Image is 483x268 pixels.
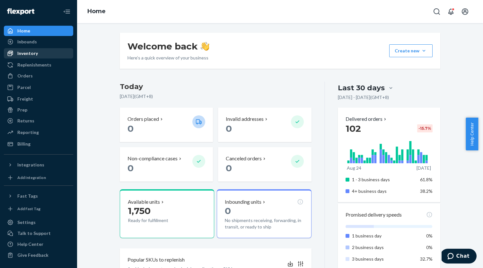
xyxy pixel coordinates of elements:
[4,139,73,149] a: Billing
[120,147,213,182] button: Non-compliance cases 0
[17,230,51,237] div: Talk to Support
[128,205,151,216] span: 1,750
[352,256,415,262] p: 3 business days
[17,96,33,102] div: Freight
[420,188,433,194] span: 38.2%
[226,155,262,162] p: Canceled orders
[4,173,73,183] a: Add Integration
[4,204,73,214] a: Add Fast Tag
[17,206,40,211] div: Add Fast Tag
[225,198,261,206] p: Inbounding units
[127,155,178,162] p: Non-compliance cases
[226,123,232,134] span: 0
[338,94,389,101] p: [DATE] - [DATE] ( GMT+8 )
[417,124,433,132] div: -15.7 %
[127,123,134,134] span: 0
[17,62,51,68] div: Replenishments
[217,189,311,238] button: Inbounding units0No shipments receiving, forwarding, in transit, or ready to ship
[127,256,185,264] p: Popular SKUs to replenish
[352,176,415,183] p: 1 - 3 business days
[128,198,160,206] p: Available units
[127,40,209,52] h1: Welcome back
[466,118,478,150] button: Help Center
[17,84,31,91] div: Parcel
[347,165,361,171] p: Aug 24
[17,252,48,258] div: Give Feedback
[417,165,431,171] p: [DATE]
[120,82,312,92] h3: Today
[389,44,433,57] button: Create new
[459,5,471,18] button: Open account menu
[226,163,232,174] span: 0
[17,50,38,57] div: Inventory
[4,239,73,249] a: Help Center
[226,115,264,123] p: Invalid addresses
[346,115,388,123] button: Delivered orders
[17,118,34,124] div: Returns
[430,5,443,18] button: Open Search Box
[4,127,73,138] a: Reporting
[82,2,111,21] ol: breadcrumbs
[17,39,37,45] div: Inbounds
[4,37,73,47] a: Inbounds
[338,83,385,93] div: Last 30 days
[4,228,73,238] button: Talk to Support
[17,141,31,147] div: Billing
[17,241,43,247] div: Help Center
[17,175,46,180] div: Add Integration
[17,28,30,34] div: Home
[17,129,39,136] div: Reporting
[17,162,44,168] div: Integrations
[4,191,73,201] button: Fast Tags
[17,219,36,226] div: Settings
[420,256,433,262] span: 32.7%
[4,217,73,228] a: Settings
[4,116,73,126] a: Returns
[127,163,134,174] span: 0
[346,123,361,134] span: 102
[4,60,73,70] a: Replenishments
[4,160,73,170] button: Integrations
[225,205,231,216] span: 0
[352,233,415,239] p: 1 business day
[17,73,33,79] div: Orders
[128,217,187,224] p: Ready for fulfillment
[17,193,38,199] div: Fast Tags
[120,93,312,100] p: [DATE] ( GMT+8 )
[420,177,433,182] span: 61.8%
[4,105,73,115] a: Prep
[346,211,402,219] p: Promised delivery speeds
[218,147,311,182] button: Canceled orders 0
[127,55,209,61] p: Here’s a quick overview of your business
[426,233,433,238] span: 0%
[426,245,433,250] span: 0%
[4,26,73,36] a: Home
[4,48,73,58] a: Inventory
[225,217,303,230] p: No shipments receiving, forwarding, in transit, or ready to ship
[442,249,477,265] iframe: Opens a widget where you can chat to one of our agents
[4,250,73,260] button: Give Feedback
[7,8,34,15] img: Flexport logo
[120,189,214,238] button: Available units1,750Ready for fulfillment
[444,5,457,18] button: Open notifications
[352,244,415,251] p: 2 business days
[218,108,311,142] button: Invalid addresses 0
[127,115,159,123] p: Orders placed
[17,107,27,113] div: Prep
[4,71,73,81] a: Orders
[200,42,209,51] img: hand-wave emoji
[4,94,73,104] a: Freight
[120,108,213,142] button: Orders placed 0
[4,82,73,93] a: Parcel
[87,8,106,15] a: Home
[352,188,415,194] p: 4+ business days
[60,5,73,18] button: Close Navigation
